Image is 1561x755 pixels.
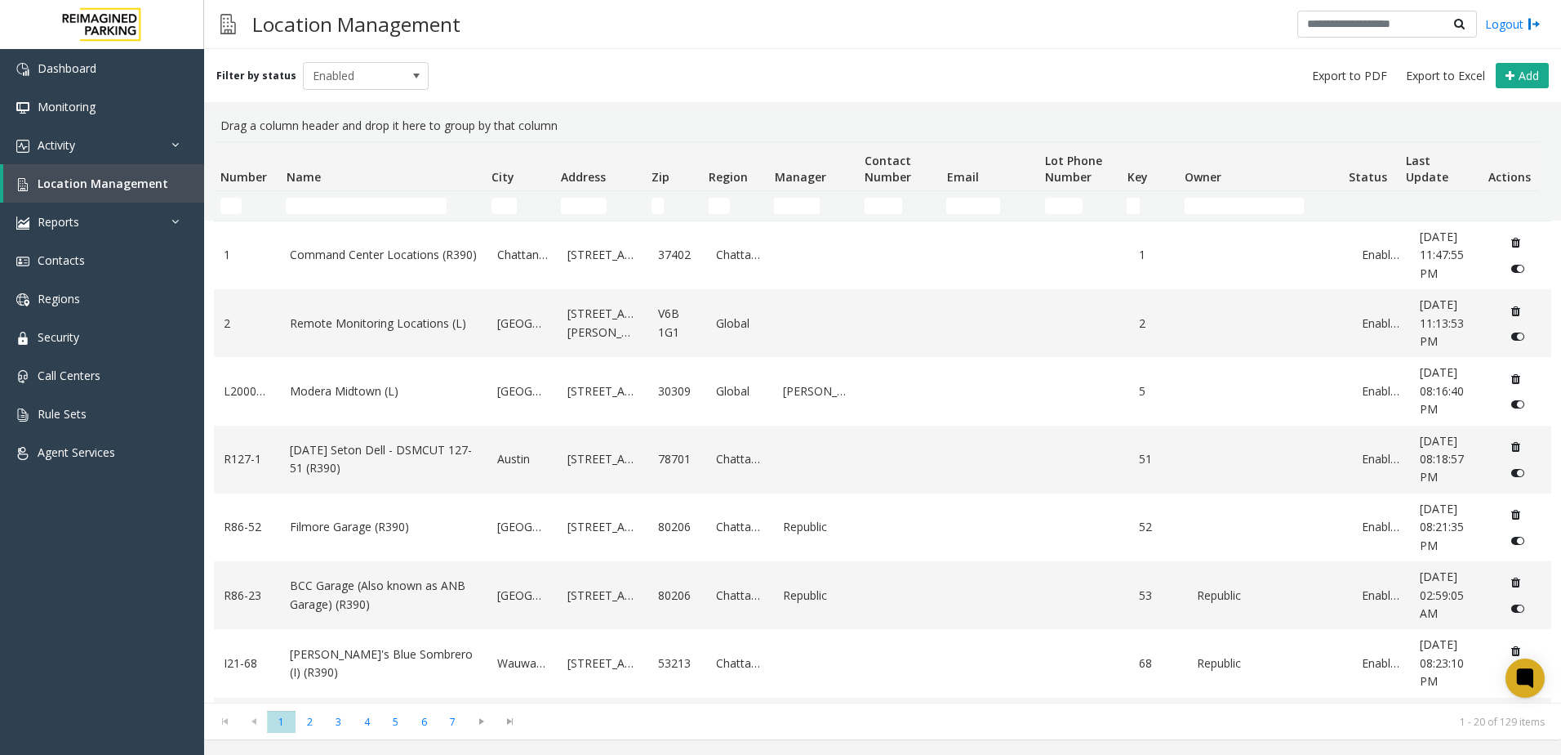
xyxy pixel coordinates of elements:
td: Region Filter [702,191,767,221]
input: Contact Number Filter [865,198,902,214]
img: 'icon' [16,409,29,422]
button: Add [1496,63,1549,89]
a: 2 [224,315,270,333]
a: Chattanooga [716,518,763,536]
span: Go to the last page [499,715,521,728]
a: Chattanooga [716,654,763,672]
a: I21-68 [224,654,270,672]
input: Manager Filter [774,198,820,214]
a: Global [716,382,763,400]
input: City Filter [491,198,517,214]
a: [STREET_ADDRESS] [567,450,639,468]
td: Number Filter [214,191,279,221]
span: Reports [38,214,79,230]
td: Status Filter [1342,191,1399,221]
img: 'icon' [16,332,29,345]
span: Key [1127,169,1148,185]
span: [DATE] 08:16:40 PM [1420,364,1464,417]
td: Actions Filter [1482,191,1539,221]
img: 'icon' [16,255,29,268]
span: Page 7 [438,711,467,733]
a: [DATE] 08:23:10 PM [1420,636,1483,690]
td: Address Filter [554,191,645,221]
td: Manager Filter [767,191,858,221]
button: Delete [1503,366,1529,392]
a: 2 [1139,315,1177,333]
span: Call Centers [38,368,100,383]
a: [DATE] 02:59:05 AM [1420,568,1483,623]
span: Email [947,169,979,185]
span: [DATE] 08:21:35 PM [1420,501,1464,553]
a: 78701 [658,450,696,468]
a: 80206 [658,518,696,536]
div: Data table [204,141,1561,703]
a: Enabled [1362,315,1400,333]
input: Number Filter [220,198,242,214]
a: [DATE] 11:13:53 PM [1420,296,1483,351]
a: Republic [783,518,855,536]
td: Lot Phone Number Filter [1038,191,1120,221]
input: Key Filter [1127,198,1140,214]
a: Modera Midtown (L) [290,382,478,400]
a: Republic [1197,654,1343,672]
td: Zip Filter [645,191,702,221]
img: pageIcon [220,4,236,44]
button: Disable [1503,256,1533,282]
span: Contact Number [865,153,911,185]
a: Enabled [1362,382,1400,400]
span: Rule Sets [38,406,87,422]
img: logout [1528,16,1541,33]
img: 'icon' [16,293,29,306]
a: [GEOGRAPHIC_DATA] [497,518,548,536]
a: [STREET_ADDRESS] [567,246,639,264]
button: Delete [1503,434,1529,460]
span: Go to the next page [467,710,496,733]
img: 'icon' [16,178,29,191]
span: Page 6 [410,711,438,733]
span: Address [561,169,606,185]
input: Zip Filter [652,198,665,214]
a: Enabled [1362,450,1400,468]
label: Filter by status [216,69,296,83]
a: R86-23 [224,587,270,605]
span: Last Update [1406,153,1448,185]
span: Page 1 [267,711,296,733]
span: [DATE] 08:18:57 PM [1420,433,1464,485]
th: Status [1342,142,1399,191]
span: Export to PDF [1312,68,1387,84]
input: Owner Filter [1185,198,1305,214]
span: Dashboard [38,60,96,76]
span: [DATE] 11:47:55 PM [1420,229,1464,281]
a: L20000500 [224,382,270,400]
a: BCC Garage (Also known as ANB Garage) (R390) [290,577,478,614]
input: Name Filter [286,198,447,214]
span: Security [38,329,79,345]
span: Go to the last page [496,710,524,733]
span: Export to Excel [1406,68,1485,84]
a: R86-52 [224,518,270,536]
a: [STREET_ADDRESS] [567,382,639,400]
td: City Filter [485,191,554,221]
span: Enabled [304,63,403,89]
a: Enabled [1362,518,1400,536]
a: [GEOGRAPHIC_DATA] [497,382,548,400]
h3: Location Management [244,4,469,44]
button: Delete [1503,502,1529,528]
span: Monitoring [38,99,96,114]
td: Name Filter [279,191,484,221]
img: 'icon' [16,217,29,230]
input: Lot Phone Number Filter [1045,198,1083,214]
a: Enabled [1362,654,1400,672]
img: 'icon' [16,140,29,153]
a: 37402 [658,246,696,264]
span: Contacts [38,252,85,268]
a: 53 [1139,587,1177,605]
td: Contact Number Filter [858,191,940,221]
button: Disable [1503,324,1533,350]
button: Delete [1503,230,1529,256]
input: Email Filter [946,198,1000,214]
kendo-pager-info: 1 - 20 of 129 items [534,715,1545,729]
th: Actions [1482,142,1539,191]
a: Enabled [1362,246,1400,264]
a: [PERSON_NAME] [783,382,855,400]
